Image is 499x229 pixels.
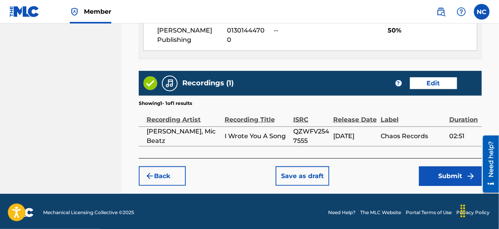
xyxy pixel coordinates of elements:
span: Mechanical Licensing Collective © 2025 [43,209,134,216]
img: Valid [143,76,157,90]
span: QZWFV2547555 [293,127,329,146]
span: [DATE] [333,132,377,141]
div: Recording Artist [147,107,221,124]
div: Duration [449,107,478,124]
span: Member [84,7,111,16]
span: [PERSON_NAME], Mic Beatz [147,127,221,146]
div: Drag [457,199,469,223]
button: Save as draft [276,166,329,186]
span: -- [274,26,325,35]
div: Help [454,4,469,20]
div: Release Date [333,107,377,124]
a: Public Search [433,4,449,20]
img: search [436,7,446,16]
span: I Wrote You A Song [225,132,289,141]
img: MLC Logo [9,6,40,17]
img: 7ee5dd4eb1f8a8e3ef2f.svg [145,171,154,181]
span: Chaos Records [381,132,445,141]
a: The MLC Website [360,209,401,216]
iframe: Chat Widget [460,191,499,229]
div: Label [381,107,445,124]
span: [PERSON_NAME] Publishing [157,26,221,45]
h5: Recordings (1) [182,79,234,88]
span: ? [396,80,402,87]
p: Showing 1 - 1 of 1 results [139,100,192,107]
span: 01301444700 [227,26,268,45]
div: User Menu [474,4,490,20]
img: f7272a7cc735f4ea7f67.svg [466,171,475,181]
a: Portal Terms of Use [406,209,452,216]
a: Privacy Policy [456,209,490,216]
button: Submit [419,166,482,186]
img: help [457,7,466,16]
iframe: Resource Center [477,133,499,196]
span: 50% [388,26,477,35]
span: 02:51 [449,132,478,141]
img: Top Rightsholder [70,7,79,16]
a: Need Help? [328,209,356,216]
div: Recording Title [225,107,289,124]
div: ISRC [293,107,329,124]
button: Edit [410,78,457,89]
img: Recordings [165,79,174,88]
button: Back [139,166,186,186]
